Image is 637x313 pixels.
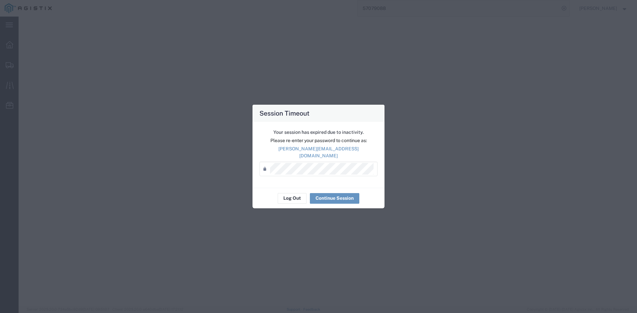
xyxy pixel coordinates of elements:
[259,108,310,118] h4: Session Timeout
[310,193,359,204] button: Continue Session
[278,193,307,204] button: Log Out
[259,129,378,136] p: Your session has expired due to inactivity.
[259,137,378,144] p: Please re-enter your password to continue as:
[259,145,378,159] p: [PERSON_NAME][EMAIL_ADDRESS][DOMAIN_NAME]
